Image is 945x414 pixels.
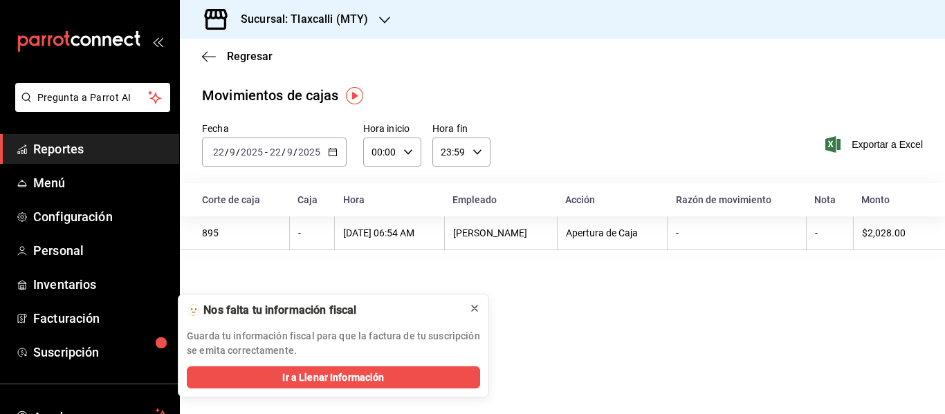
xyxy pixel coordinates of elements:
[15,83,170,112] button: Pregunta a Parrot AI
[202,85,339,106] div: Movimientos de cajas
[566,227,659,238] div: Apertura de Caja
[33,207,168,226] span: Configuración
[230,11,368,28] h3: Sucursal: Tlaxcalli (MTY)
[202,124,347,133] label: Fecha
[298,227,327,238] div: -
[33,173,168,192] span: Menú
[828,136,923,153] button: Exportar a Excel
[297,147,321,158] input: ----
[297,194,327,205] div: Caja
[240,147,264,158] input: ----
[187,303,458,318] div: 🫥 Nos falta tu información fiscal
[269,147,282,158] input: --
[343,227,435,238] div: [DATE] 06:54 AM
[343,194,436,205] div: Hora
[565,194,659,205] div: Acción
[282,370,384,385] span: Ir a Llenar Información
[33,343,168,361] span: Suscripción
[861,194,923,205] div: Monto
[265,147,268,158] span: -
[212,147,225,158] input: --
[33,241,168,260] span: Personal
[187,366,480,388] button: Ir a Llenar Información
[286,147,293,158] input: --
[202,194,281,205] div: Corte de caja
[432,124,490,133] label: Hora fin
[814,194,845,205] div: Nota
[293,147,297,158] span: /
[282,147,286,158] span: /
[10,100,170,115] a: Pregunta a Parrot AI
[229,147,236,158] input: --
[227,50,273,63] span: Regresar
[862,227,923,238] div: $2,028.00
[33,309,168,328] span: Facturación
[202,50,273,63] button: Regresar
[236,147,240,158] span: /
[33,140,168,158] span: Reportes
[363,124,421,133] label: Hora inicio
[815,227,845,238] div: -
[37,91,149,105] span: Pregunta a Parrot AI
[202,227,281,238] div: 895
[346,87,363,104] img: Tooltip marker
[676,194,798,205] div: Razón de movimiento
[452,194,549,205] div: Empleado
[33,275,168,294] span: Inventarios
[152,36,163,47] button: open_drawer_menu
[453,227,549,238] div: [PERSON_NAME]
[187,329,480,358] p: Guarda tu información fiscal para que la factura de tu suscripción se emita correctamente.
[225,147,229,158] span: /
[676,227,797,238] div: -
